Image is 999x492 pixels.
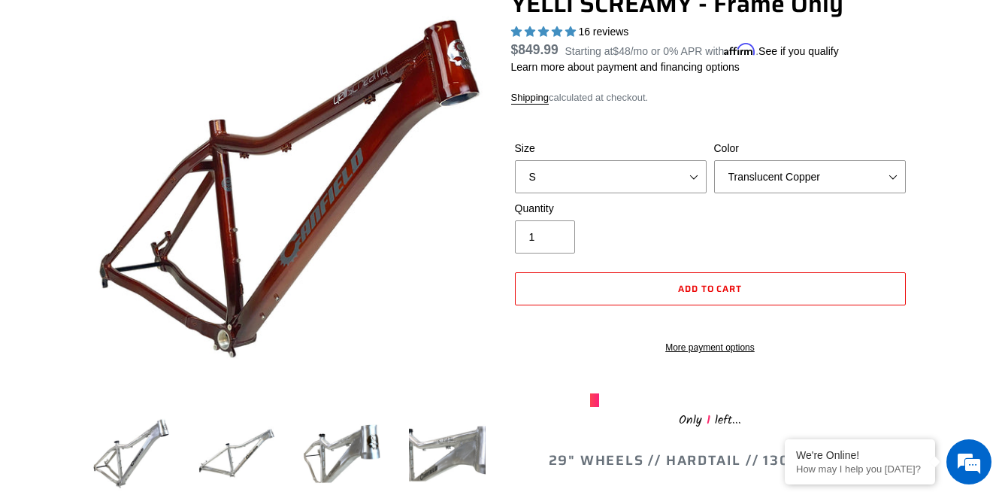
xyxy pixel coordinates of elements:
[515,141,707,156] label: Size
[613,45,630,57] span: $48
[511,92,549,105] a: Shipping
[702,411,715,430] span: 1
[796,463,924,475] p: How may I help you today?
[549,450,872,471] span: 29" WHEELS // HARDTAIL // 130MM FRONT
[515,201,707,217] label: Quantity
[724,43,755,56] span: Affirm
[515,341,906,354] a: More payment options
[578,26,628,38] span: 16 reviews
[511,42,559,57] span: $849.99
[515,272,906,305] button: Add to cart
[714,141,906,156] label: Color
[511,90,910,105] div: calculated at checkout.
[796,449,924,461] div: We're Online!
[101,84,275,104] div: Chat with us now
[247,8,283,44] div: Minimize live chat window
[511,61,740,73] a: Learn more about payment and financing options
[8,330,286,383] textarea: Type your message and hit 'Enter'
[565,40,839,59] p: Starting at /mo or 0% APR with .
[511,26,579,38] span: 5.00 stars
[17,83,39,105] div: Navigation go back
[678,281,743,296] span: Add to cart
[48,75,86,113] img: d_696896380_company_1647369064580_696896380
[87,149,207,301] span: We're online!
[590,407,831,430] div: Only left...
[758,45,839,57] a: See if you qualify - Learn more about Affirm Financing (opens in modal)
